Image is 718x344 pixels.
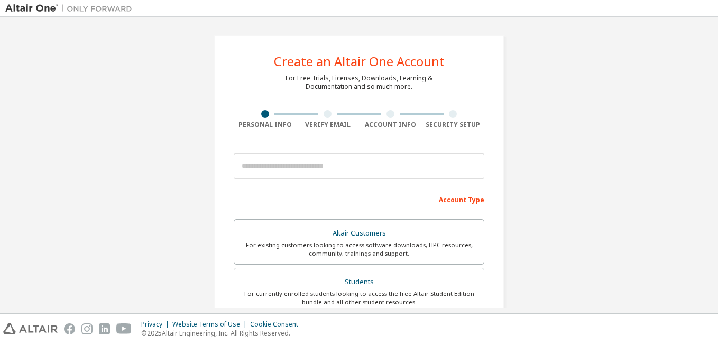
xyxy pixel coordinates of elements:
[5,3,137,14] img: Altair One
[250,320,305,329] div: Cookie Consent
[241,289,477,306] div: For currently enrolled students looking to access the free Altair Student Edition bundle and all ...
[3,323,58,334] img: altair_logo.svg
[64,323,75,334] img: facebook.svg
[422,121,485,129] div: Security Setup
[141,329,305,338] p: © 2025 Altair Engineering, Inc. All Rights Reserved.
[141,320,172,329] div: Privacy
[297,121,360,129] div: Verify Email
[172,320,250,329] div: Website Terms of Use
[359,121,422,129] div: Account Info
[241,226,477,241] div: Altair Customers
[286,74,432,91] div: For Free Trials, Licenses, Downloads, Learning & Documentation and so much more.
[234,191,484,207] div: Account Type
[241,241,477,258] div: For existing customers looking to access software downloads, HPC resources, community, trainings ...
[116,323,132,334] img: youtube.svg
[99,323,110,334] img: linkedin.svg
[274,55,445,68] div: Create an Altair One Account
[241,275,477,289] div: Students
[234,121,297,129] div: Personal Info
[81,323,93,334] img: instagram.svg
